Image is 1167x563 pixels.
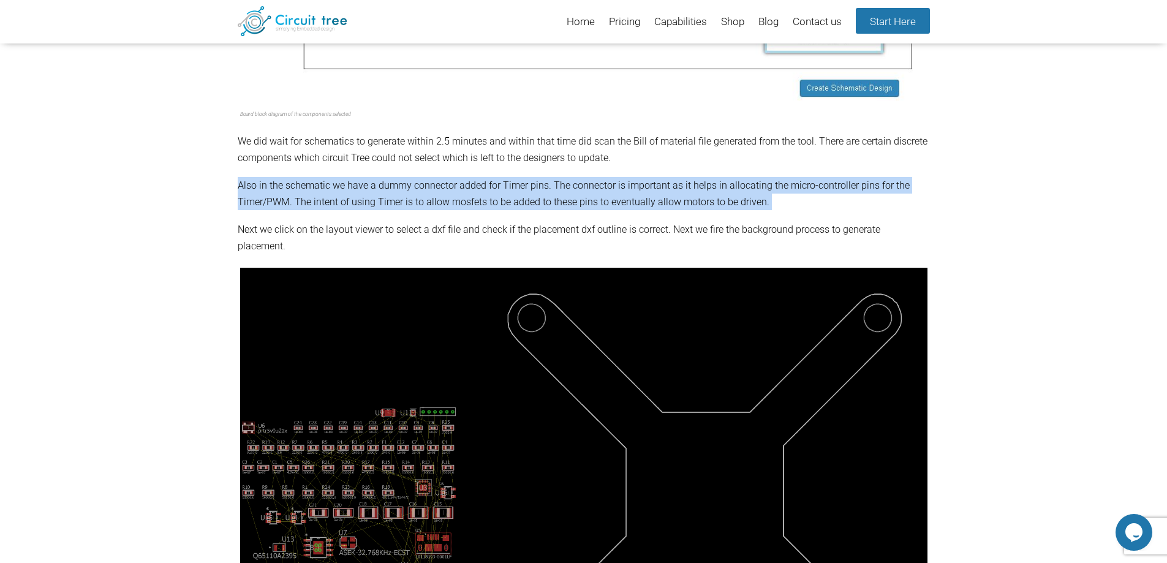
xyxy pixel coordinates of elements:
a: Capabilities [654,7,707,37]
img: Circuit Tree [238,6,347,36]
p: We did wait for schematics to generate within 2.5 minutes and within that time did scan the Bill ... [238,133,930,167]
p: Board block diagram of the components selected [240,109,927,119]
a: Contact us [793,7,842,37]
a: Start Here [856,8,930,34]
a: Shop [721,7,744,37]
a: Blog [758,7,779,37]
p: Also in the schematic we have a dummy connector added for Timer pins. The connector is important ... [238,177,930,211]
a: Pricing [609,7,640,37]
p: Next we click on the layout viewer to select a dxf file and check if the placement dxf outline is... [238,221,930,255]
a: Home [567,7,595,37]
iframe: chat widget [1116,514,1155,551]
